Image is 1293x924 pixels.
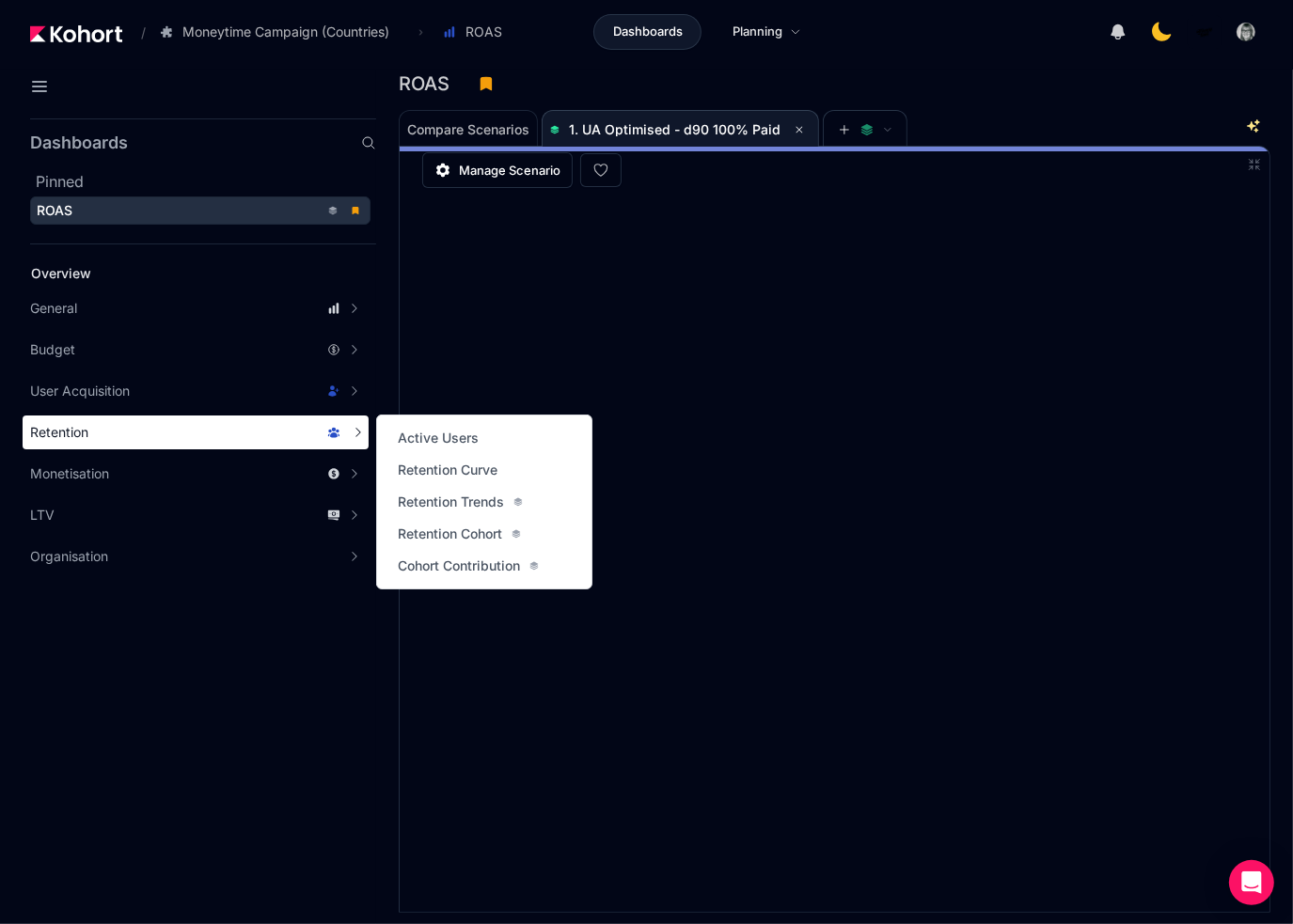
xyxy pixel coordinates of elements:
[30,340,75,359] span: Budget
[150,16,409,48] button: Moneytime Campaign (Countries)
[30,134,128,151] h2: Dashboards
[593,14,702,50] a: Dashboards
[1195,23,1214,41] img: logo_MoneyTimeLogo_1_20250619094856634230.png
[24,259,344,288] a: Overview
[407,123,529,136] span: Compare Scenarios
[569,121,781,137] span: 1. UA Optimised - d90 100% Paid
[30,464,109,483] span: Monetisation
[30,25,122,42] img: Kohort logo
[392,489,528,515] a: Retention Trends
[30,382,130,400] span: User Acquisition
[392,425,484,451] a: Active Users
[399,74,461,93] h3: ROAS
[415,24,427,39] span: ›
[1229,860,1274,905] div: Open Intercom Messenger
[613,23,683,41] span: Dashboards
[398,525,502,543] span: Retention Cohort
[433,16,522,48] button: ROAS
[422,152,573,188] a: Manage Scenario
[31,265,91,281] span: Overview
[398,493,504,511] span: Retention Trends
[713,14,821,50] a: Planning
[30,196,371,225] a: ROAS
[30,423,88,442] span: Retention
[30,547,108,566] span: Organisation
[36,170,376,193] h2: Pinned
[398,461,497,479] span: Retention Curve
[459,161,560,180] span: Manage Scenario
[30,299,77,318] span: General
[1247,157,1262,172] button: Exit fullscreen
[398,429,479,447] span: Active Users
[30,506,55,525] span: LTV
[398,556,520,575] span: Cohort Contribution
[392,521,527,547] a: Retention Cohort
[733,23,782,41] span: Planning
[182,23,389,41] span: Moneytime Campaign (Countries)
[37,202,72,218] span: ROAS
[392,553,544,579] a: Cohort Contribution
[126,23,146,42] span: /
[392,457,503,483] a: Retention Curve
[465,23,502,41] span: ROAS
